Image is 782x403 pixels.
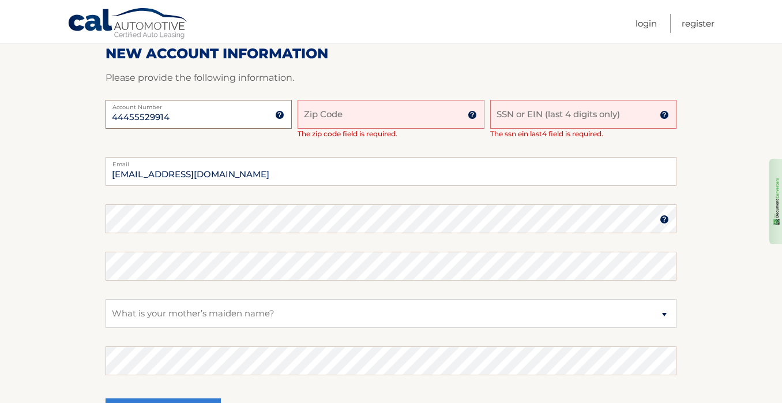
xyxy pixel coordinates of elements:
input: SSN or EIN (last 4 digits only) [490,100,676,129]
img: tooltip.svg [468,110,477,120]
img: tooltip.svg [660,215,669,224]
a: Login [636,14,657,33]
img: 1EdhxLVo1YiRZ3Z8BN9RqzlQoUKFChUqVNCHvwChSTTdtRxrrAAAAABJRU5ErkJggg== [772,177,781,227]
label: Account Number [106,100,292,109]
span: The zip code field is required. [298,129,397,138]
input: Account Number [106,100,292,129]
p: Please provide the following information. [106,70,676,86]
a: Cal Automotive [67,8,189,41]
label: Email [106,157,676,166]
a: Register [682,14,715,33]
input: Email [106,157,676,186]
img: tooltip.svg [275,110,284,120]
img: tooltip.svg [660,110,669,120]
h2: New Account Information [106,45,676,62]
input: Zip Code [298,100,484,129]
span: The ssn ein last4 field is required. [490,129,603,138]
